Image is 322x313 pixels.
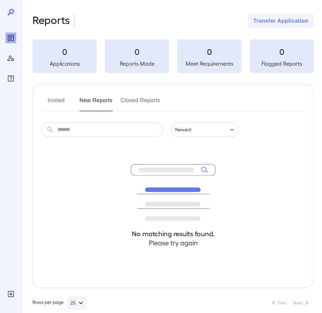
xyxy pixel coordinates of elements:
button: 25 [68,296,86,310]
summary: 0Applications0Reports Made0Meet Requirements0Flagged Reports [32,39,314,73]
h2: Reports [32,14,70,28]
button: Invited [41,95,71,111]
div: Reports [5,32,16,43]
h5: Flagged Reports [250,60,314,68]
div: Newest [171,122,238,137]
button: New Reports [79,95,113,111]
div: FAQ [5,73,16,84]
nav: pagination navigation [267,297,314,308]
h3: 0 [250,46,314,57]
button: Closed Reports [121,95,160,111]
div: Manage Users [5,53,16,64]
h3: 0 [32,46,97,57]
h3: 0 [177,46,241,57]
div: Log Out [5,289,16,299]
h3: 0 [105,46,169,57]
h5: Applications [32,60,97,68]
div: Rows per page [32,296,86,310]
h5: Reports Made [105,60,169,68]
h4: Please try again [131,238,215,247]
button: Transfer Application [248,14,314,28]
h4: No matching results found. [131,229,215,238]
h5: Meet Requirements [177,60,241,68]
